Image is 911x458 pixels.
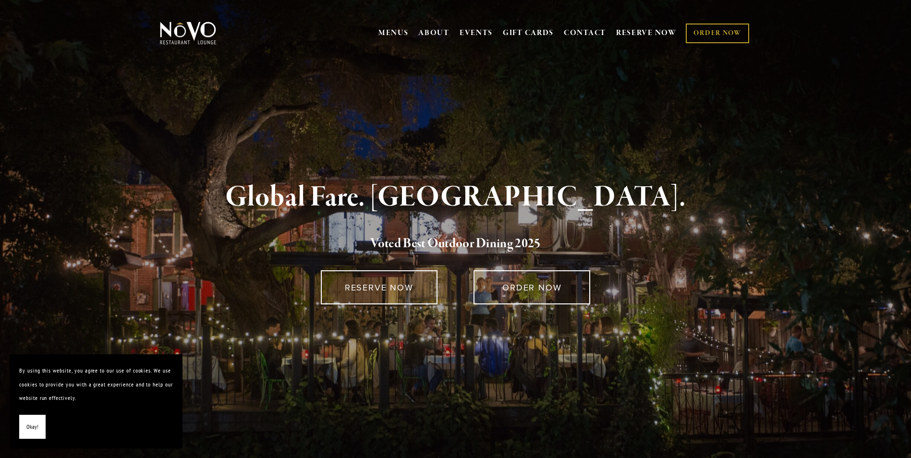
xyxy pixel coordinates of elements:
a: ORDER NOW [474,270,590,304]
img: Novo Restaurant &amp; Lounge [158,21,218,45]
span: Okay! [26,420,38,434]
p: By using this website, you agree to our use of cookies. We use cookies to provide you with a grea... [19,364,173,405]
a: Voted Best Outdoor Dining 202 [370,235,534,253]
a: RESERVE NOW [321,270,437,304]
button: Okay! [19,415,46,439]
a: MENUS [378,28,409,38]
a: ORDER NOW [686,24,749,43]
strong: Global Fare. [GEOGRAPHIC_DATA]. [225,179,686,216]
a: GIFT CARDS [503,24,554,42]
section: Cookie banner [10,354,182,448]
h2: 5 [176,234,736,254]
a: ABOUT [418,28,449,38]
a: RESERVE NOW [616,24,677,42]
a: EVENTS [460,28,493,38]
a: CONTACT [564,24,606,42]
